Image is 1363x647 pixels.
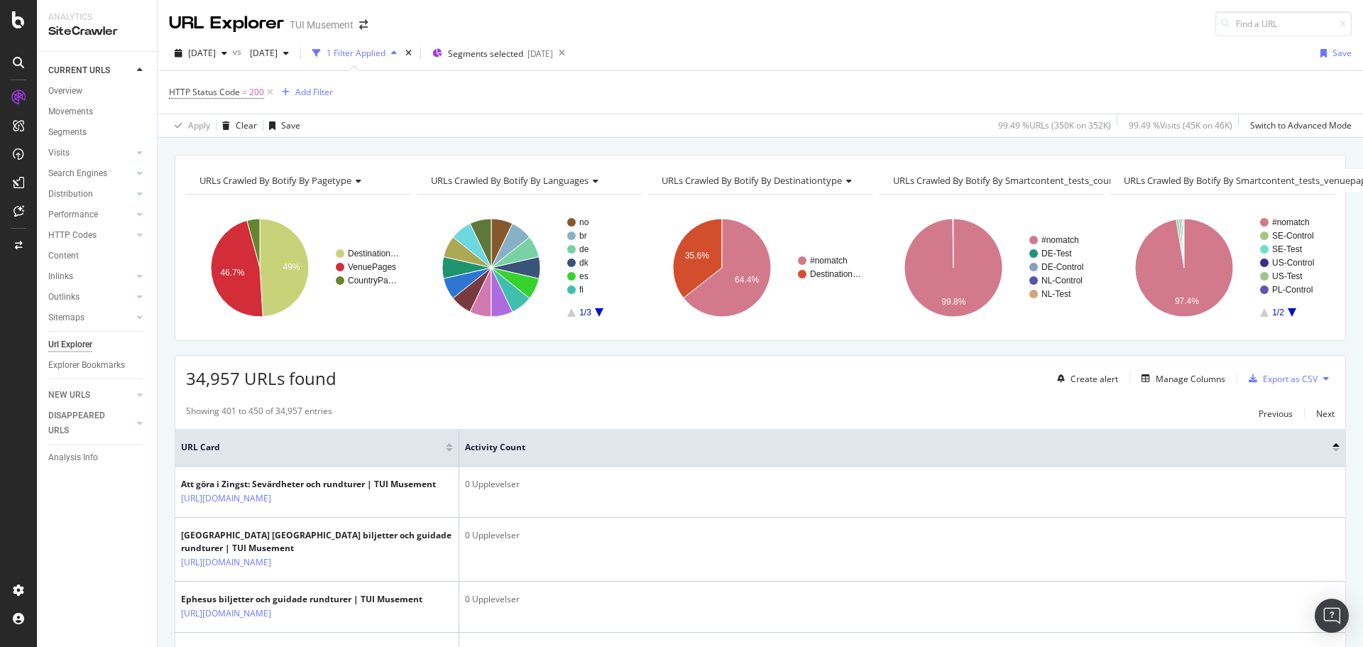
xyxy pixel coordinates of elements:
[48,125,87,140] div: Segments
[359,20,368,30] div: arrow-right-arrow-left
[1110,206,1335,330] svg: A chart.
[1272,258,1314,268] text: US-Control
[48,290,80,305] div: Outlinks
[1071,373,1118,385] div: Create alert
[1259,405,1293,422] button: Previous
[48,358,125,373] div: Explorer Bookmarks
[403,46,415,60] div: times
[431,174,589,187] span: URLs Crawled By Botify By languages
[1041,289,1071,299] text: NL-Test
[48,104,93,119] div: Movements
[48,310,84,325] div: Sitemaps
[48,11,146,23] div: Analytics
[48,450,98,465] div: Analysis Info
[1041,276,1083,286] text: NL-Control
[659,169,863,192] h4: URLs Crawled By Botify By destinationtype
[244,47,278,59] span: 2025 Sep. 5th
[181,555,271,570] a: [URL][DOMAIN_NAME]
[169,42,233,65] button: [DATE]
[348,276,397,286] text: CountryPa…
[1316,408,1335,420] div: Next
[48,207,98,222] div: Performance
[1041,249,1072,259] text: DE-Test
[236,119,257,131] div: Clear
[48,290,133,305] a: Outlinks
[169,114,210,137] button: Apply
[1250,119,1352,131] div: Switch to Advanced Mode
[48,228,97,243] div: HTTP Codes
[1263,373,1318,385] div: Export as CSV
[579,244,589,254] text: de
[880,206,1104,330] svg: A chart.
[465,529,1340,542] div: 0 Upplevelser
[169,86,240,98] span: HTTP Status Code
[48,187,93,202] div: Distribution
[48,408,120,438] div: DISAPPEARED URLS
[48,63,110,78] div: CURRENT URLS
[188,47,216,59] span: 2025 Sep. 26th
[283,262,300,272] text: 49%
[662,174,842,187] span: URLs Crawled By Botify By destinationtype
[48,358,147,373] a: Explorer Bookmarks
[181,607,271,621] a: [URL][DOMAIN_NAME]
[1332,47,1352,59] div: Save
[197,169,398,192] h4: URLs Crawled By Botify By pagetype
[648,206,872,330] svg: A chart.
[527,48,553,60] div: [DATE]
[48,146,133,161] a: Visits
[188,119,210,131] div: Apply
[327,47,385,59] div: 1 Filter Applied
[48,269,133,284] a: Inlinks
[1129,119,1232,131] div: 99.49 % Visits ( 45K on 46K )
[186,206,410,330] svg: A chart.
[48,388,90,403] div: NEW URLS
[181,593,422,606] div: Ephesus biljetter och guidade rundturer | TUI Musement
[181,491,271,506] a: [URL][DOMAIN_NAME]
[48,450,147,465] a: Analysis Info
[685,251,709,261] text: 35.6%
[941,297,965,307] text: 99.8%
[186,405,332,422] div: Showing 401 to 450 of 34,957 entries
[48,84,82,99] div: Overview
[1244,114,1352,137] button: Switch to Advanced Mode
[1315,599,1349,633] div: Open Intercom Messenger
[893,174,1151,187] span: URLs Crawled By Botify By smartcontent_tests_countrypages
[48,337,92,352] div: Url Explorer
[448,48,523,60] span: Segments selected
[48,228,133,243] a: HTTP Codes
[48,166,133,181] a: Search Engines
[1136,370,1225,387] button: Manage Columns
[427,42,553,65] button: Segments selected[DATE]
[810,269,861,279] text: Destination…
[307,42,403,65] button: 1 Filter Applied
[48,310,133,325] a: Sitemaps
[1156,373,1225,385] div: Manage Columns
[181,478,436,491] div: Att göra i Zingst: Sevärdheter och rundturer | TUI Musement
[1259,408,1293,420] div: Previous
[169,11,284,36] div: URL Explorer
[1272,244,1303,254] text: SE-Test
[465,441,1311,454] span: Activity Count
[48,249,79,263] div: Content
[48,63,133,78] a: CURRENT URLS
[181,529,453,555] div: [GEOGRAPHIC_DATA] [GEOGRAPHIC_DATA] biljetter och guidade rundturer | TUI Musement
[48,207,133,222] a: Performance
[1272,285,1313,295] text: PL-Control
[48,104,147,119] a: Movements
[428,169,629,192] h4: URLs Crawled By Botify By languages
[465,478,1340,491] div: 0 Upplevelser
[263,114,300,137] button: Save
[48,337,147,352] a: Url Explorer
[1272,231,1314,241] text: SE-Control
[233,45,244,58] span: vs
[579,231,587,241] text: br
[199,174,351,187] span: URLs Crawled By Botify By pagetype
[348,262,396,272] text: VenuePages
[1315,42,1352,65] button: Save
[48,249,147,263] a: Content
[810,256,848,266] text: #nomatch
[579,271,589,281] text: es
